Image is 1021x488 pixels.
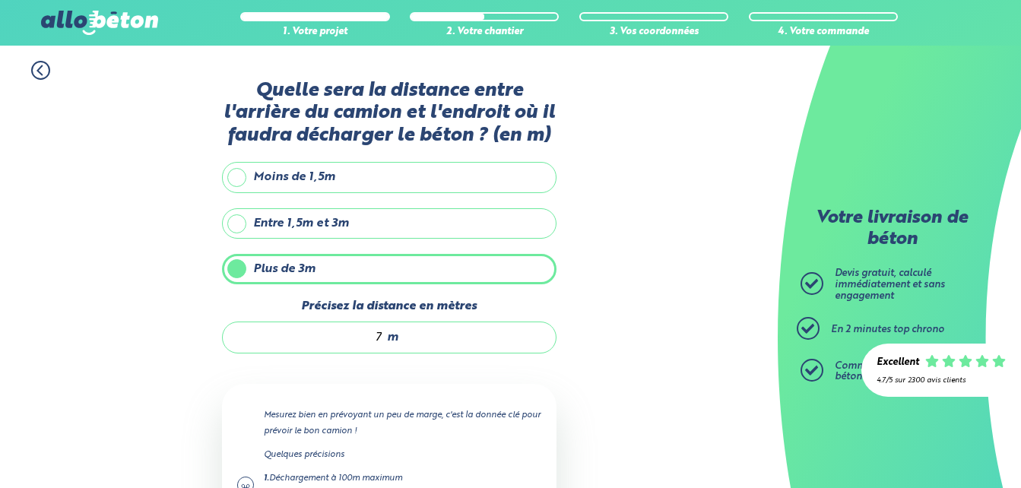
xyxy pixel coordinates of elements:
strong: 1. [264,474,269,483]
label: Précisez la distance en mètres [222,299,556,313]
div: 4. Votre commande [749,27,898,38]
img: allobéton [41,11,158,35]
div: 4.7/5 sur 2300 avis clients [877,376,1006,385]
label: Moins de 1,5m [222,162,556,192]
span: m [387,331,398,344]
input: 0 [238,330,383,345]
label: Plus de 3m [222,254,556,284]
iframe: Help widget launcher [886,429,1004,471]
label: Quelle sera la distance entre l'arrière du camion et l'endroit où il faudra décharger le béton ? ... [222,80,556,147]
p: Quelques précisions [264,447,541,462]
p: Votre livraison de béton [804,208,979,250]
span: Devis gratuit, calculé immédiatement et sans engagement [835,268,945,300]
div: 2. Votre chantier [410,27,559,38]
div: 1. Votre projet [240,27,389,38]
div: 3. Vos coordonnées [579,27,728,38]
p: Mesurez bien en prévoyant un peu de marge, c'est la donnée clé pour prévoir le bon camion ! [264,407,541,438]
span: En 2 minutes top chrono [831,325,944,334]
span: Commandez ensuite votre béton prêt à l'emploi [835,361,956,382]
div: Excellent [877,357,919,369]
label: Entre 1,5m et 3m [222,208,556,239]
div: Déchargement à 100m maximum [264,471,541,486]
